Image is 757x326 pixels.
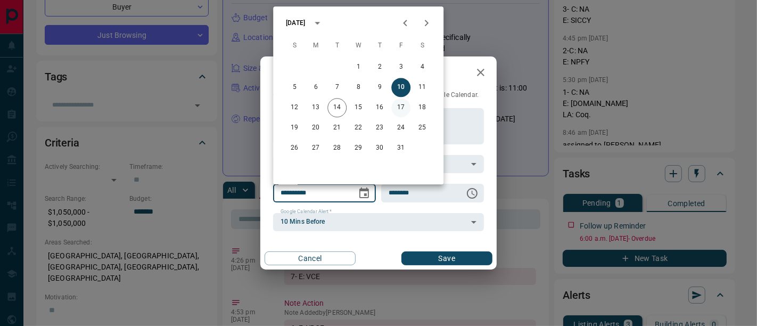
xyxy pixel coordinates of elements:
button: 24 [391,118,410,137]
button: 19 [285,118,304,137]
button: 10 [391,78,410,97]
button: 25 [413,118,432,137]
span: Wednesday [349,35,368,56]
button: 27 [306,138,325,158]
button: 18 [413,98,432,117]
span: Sunday [285,35,304,56]
span: Saturday [413,35,432,56]
button: 30 [370,138,389,158]
button: 22 [349,118,368,137]
div: 10 Mins Before [273,213,484,231]
button: 1 [349,58,368,77]
button: 8 [349,78,368,97]
h2: Edit Task [260,56,330,91]
button: calendar view is open, switch to year view [308,14,326,32]
label: Google Calendar Alert [281,208,332,215]
button: Save [401,251,492,265]
button: 16 [370,98,389,117]
button: 2 [370,58,389,77]
span: Thursday [370,35,389,56]
button: 14 [327,98,347,117]
button: Next month [416,12,437,34]
button: 9 [370,78,389,97]
button: 17 [391,98,410,117]
button: Previous month [394,12,416,34]
span: Tuesday [327,35,347,56]
button: 23 [370,118,389,137]
button: 28 [327,138,347,158]
button: Choose date, selected date is Oct 10, 2025 [353,183,375,204]
button: 29 [349,138,368,158]
button: 26 [285,138,304,158]
button: 15 [349,98,368,117]
span: Friday [391,35,410,56]
button: 31 [391,138,410,158]
button: 12 [285,98,304,117]
button: 21 [327,118,347,137]
button: 5 [285,78,304,97]
button: 11 [413,78,432,97]
div: [DATE] [286,18,305,28]
button: 20 [306,118,325,137]
button: 4 [413,58,432,77]
button: Cancel [265,251,356,265]
button: 6 [306,78,325,97]
button: Choose time, selected time is 6:00 AM [462,183,483,204]
button: 3 [391,58,410,77]
button: 7 [327,78,347,97]
button: 13 [306,98,325,117]
span: Monday [306,35,325,56]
